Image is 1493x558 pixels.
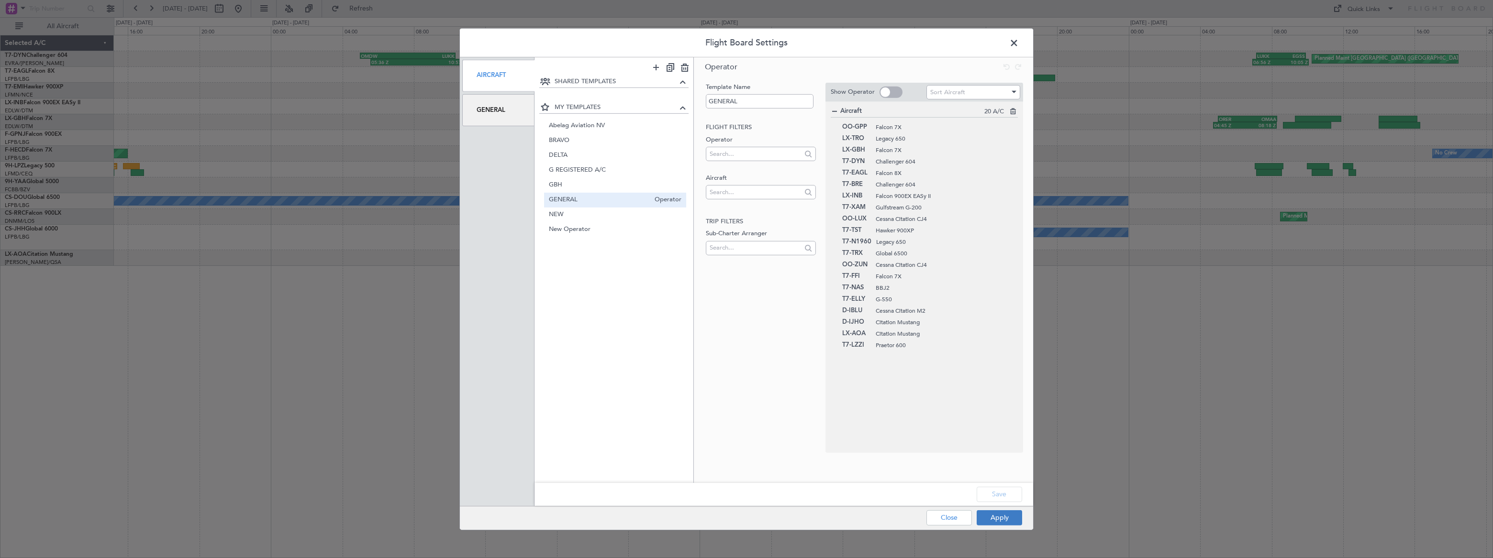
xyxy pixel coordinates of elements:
[706,135,815,144] label: Operator
[876,329,1009,338] span: Citation Mustang
[705,61,737,72] span: Operator
[930,88,965,97] span: Sort Aircraft
[842,305,871,316] span: D-IBLU
[842,121,871,132] span: OO-GPP
[876,145,1009,154] span: Falcon 7X
[876,295,1009,303] span: G-550
[710,146,801,161] input: Search...
[876,122,1009,131] span: Falcon 7X
[926,510,972,525] button: Close
[876,168,1009,177] span: Falcon 8X
[842,155,871,167] span: T7-DYN
[876,226,1009,234] span: Hawker 900XP
[549,210,682,220] span: NEW
[549,225,682,235] span: New Operator
[876,191,1009,200] span: Falcon 900EX EASy II
[876,134,1009,142] span: Legacy 650
[842,259,871,270] span: OO-ZUN
[876,214,1009,223] span: Cessna Citation CJ4
[842,201,871,213] span: T7-XAM
[710,241,801,255] input: Search...
[842,213,871,224] span: OO-LUX
[842,282,871,293] span: T7-NAS
[842,178,871,190] span: T7-BRE
[876,249,1009,257] span: Global 6500
[842,224,871,236] span: T7-TST
[876,157,1009,165] span: Challenger 604
[876,272,1009,280] span: Falcon 7X
[876,203,1009,211] span: Gulfstream G-200
[555,77,678,87] span: SHARED TEMPLATES
[650,195,681,205] span: Operator
[977,510,1022,525] button: Apply
[549,165,682,175] span: G REGISTERED A/C
[706,173,815,183] label: Aircraft
[842,132,871,144] span: LX-TRO
[460,28,1033,57] header: Flight Board Settings
[462,94,535,126] div: General
[555,103,678,112] span: MY TEMPLATES
[876,317,1009,326] span: Citation Mustang
[549,136,682,146] span: BRAVO
[842,247,871,259] span: T7-TRX
[706,123,815,132] h2: Flight filters
[842,144,871,155] span: LX-GBH
[842,328,871,339] span: LX-AOA
[842,190,871,201] span: LX-INB
[876,237,1009,246] span: Legacy 650
[706,217,815,226] h2: Trip filters
[840,107,984,116] span: Aircraft
[876,283,1009,292] span: BBJ2
[876,340,1009,349] span: Praetor 600
[842,167,871,178] span: T7-EAGL
[462,59,535,91] div: Aircraft
[876,306,1009,315] span: Cessna Citation M2
[706,82,815,92] label: Template Name
[706,229,815,239] label: Sub-Charter Arranger
[876,180,1009,188] span: Challenger 604
[549,195,650,205] span: GENERAL
[984,107,1004,117] span: 20 A/C
[842,339,871,350] span: T7-LZZI
[549,151,682,161] span: DELTA
[831,88,875,97] label: Show Operator
[710,185,801,199] input: Search...
[876,260,1009,269] span: Cessna Citation CJ4
[842,293,871,305] span: T7-ELLY
[549,121,682,131] span: Abelag Aviation NV
[842,270,871,282] span: T7-FFI
[842,236,871,247] span: T7-N1960
[842,316,871,328] span: D-IJHO
[549,180,682,190] span: GBH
